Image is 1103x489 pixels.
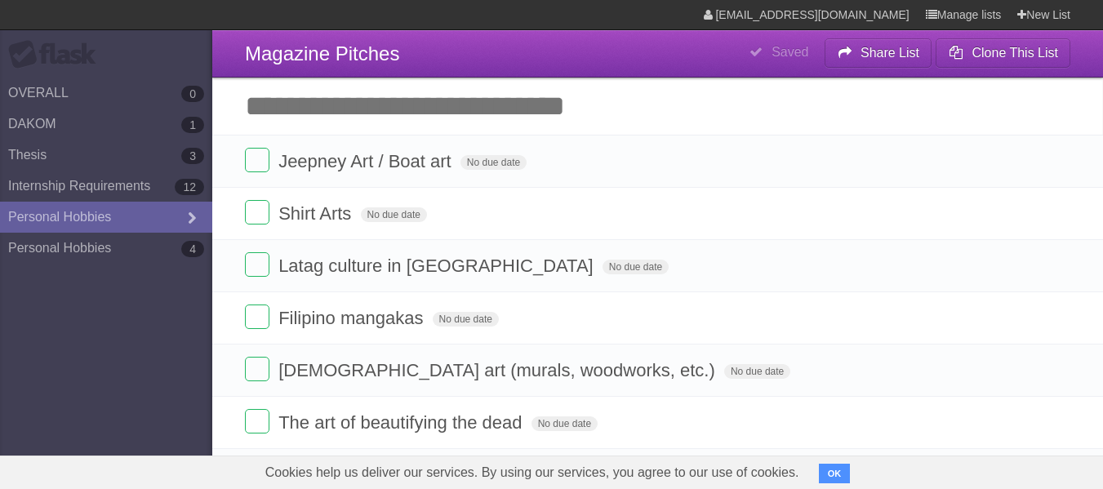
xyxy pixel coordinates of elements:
[245,252,269,277] label: Done
[433,312,499,327] span: No due date
[936,38,1070,68] button: Clone This List
[278,151,456,171] span: Jeepney Art / Boat art
[245,305,269,329] label: Done
[249,456,816,489] span: Cookies help us deliver our services. By using our services, you agree to our use of cookies.
[181,86,204,102] b: 0
[245,42,399,64] span: Magazine Pitches
[245,409,269,433] label: Done
[278,360,719,380] span: [DEMOGRAPHIC_DATA] art (murals, woodworks, etc.)
[531,416,598,431] span: No due date
[772,45,808,59] b: Saved
[181,117,204,133] b: 1
[825,38,932,68] button: Share List
[819,464,851,483] button: OK
[278,203,355,224] span: Shirt Arts
[603,260,669,274] span: No due date
[245,148,269,172] label: Done
[181,241,204,257] b: 4
[8,40,106,69] div: Flask
[724,364,790,379] span: No due date
[861,46,919,60] b: Share List
[245,357,269,381] label: Done
[278,308,427,328] span: Filipino mangakas
[972,46,1058,60] b: Clone This List
[245,200,269,224] label: Done
[460,155,527,170] span: No due date
[278,256,598,276] span: Latag culture in [GEOGRAPHIC_DATA]
[361,207,427,222] span: No due date
[278,412,526,433] span: The art of beautifying the dead
[175,179,204,195] b: 12
[181,148,204,164] b: 3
